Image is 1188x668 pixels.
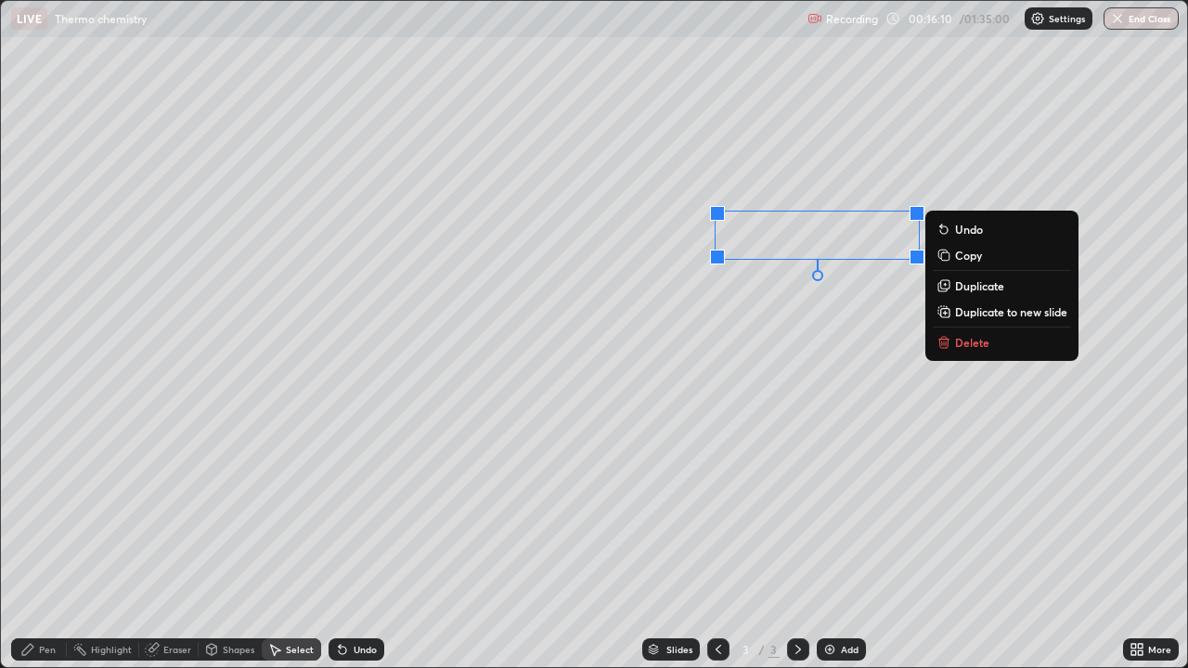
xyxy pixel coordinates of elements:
button: Duplicate [933,275,1071,297]
div: Select [286,645,314,654]
div: More [1148,645,1171,654]
button: Copy [933,244,1071,266]
button: Undo [933,218,1071,240]
div: 3 [768,641,780,658]
p: Copy [955,248,982,263]
p: LIVE [17,11,42,26]
div: Pen [39,645,56,654]
button: Delete [933,331,1071,353]
div: 3 [737,644,755,655]
div: Slides [666,645,692,654]
img: recording.375f2c34.svg [807,11,822,26]
div: / [759,644,765,655]
img: add-slide-button [822,642,837,657]
p: Duplicate to new slide [955,304,1067,319]
p: Recording [826,12,878,26]
div: Undo [354,645,377,654]
div: Shapes [223,645,254,654]
button: End Class [1104,7,1179,30]
img: class-settings-icons [1030,11,1045,26]
p: Delete [955,335,989,350]
div: Add [841,645,859,654]
button: Duplicate to new slide [933,301,1071,323]
p: Undo [955,222,983,237]
div: Highlight [91,645,132,654]
img: end-class-cross [1110,11,1125,26]
p: Duplicate [955,278,1004,293]
div: Eraser [163,645,191,654]
p: Settings [1049,14,1085,23]
p: Thermo chemistry [55,11,147,26]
